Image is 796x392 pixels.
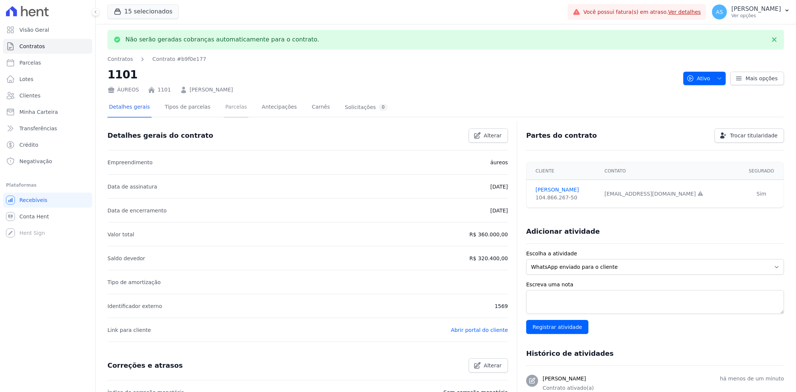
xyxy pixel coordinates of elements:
a: Transferências [3,121,92,136]
a: Parcelas [224,98,249,118]
a: Abrir portal do cliente [451,327,508,333]
div: 104.866.267-50 [536,194,596,202]
div: 0 [379,104,388,111]
th: Cliente [527,162,600,180]
a: Contratos [107,55,133,63]
th: Segurado [739,162,784,180]
a: Contrato #b9f0e177 [152,55,206,63]
p: Empreendimento [107,158,153,167]
h2: 1101 [107,66,677,83]
td: Sim [739,180,784,208]
a: Parcelas [3,55,92,70]
a: Contratos [3,39,92,54]
span: Minha Carteira [19,108,58,116]
p: Link para cliente [107,326,151,335]
a: Antecipações [260,98,299,118]
p: [PERSON_NAME] [731,5,781,13]
p: áureos [490,158,508,167]
h3: Correções e atrasos [107,361,183,370]
span: Recebíveis [19,196,47,204]
a: Clientes [3,88,92,103]
span: Você possui fatura(s) em atraso. [583,8,701,16]
th: Contato [600,162,739,180]
span: Visão Geral [19,26,49,34]
p: [DATE] [490,182,508,191]
a: Ver detalhes [668,9,701,15]
a: Crédito [3,137,92,152]
a: Visão Geral [3,22,92,37]
div: ÁUREOS [107,86,139,94]
button: AS [PERSON_NAME] Ver opções [706,1,796,22]
a: Conta Hent [3,209,92,224]
h3: Histórico de atividades [526,349,614,358]
p: Tipo de amortização [107,278,161,287]
span: Trocar titularidade [730,132,778,139]
button: 15 selecionados [107,4,179,19]
label: Escolha a atividade [526,250,784,258]
h3: Detalhes gerais do contrato [107,131,213,140]
a: Alterar [469,358,508,373]
p: Saldo devedor [107,254,145,263]
a: Recebíveis [3,193,92,208]
p: há menos de um minuto [720,375,784,383]
div: Plataformas [6,181,89,190]
a: Detalhes gerais [107,98,152,118]
a: Carnês [310,98,331,118]
p: Não serão geradas cobranças automaticamente para o contrato. [125,36,319,43]
span: Parcelas [19,59,41,66]
p: R$ 320.400,00 [469,254,508,263]
span: Alterar [484,362,502,369]
p: Ver opções [731,13,781,19]
a: [PERSON_NAME] [190,86,233,94]
button: Ativo [683,72,726,85]
label: Escreva uma nota [526,281,784,289]
p: Valor total [107,230,134,239]
p: Identificador externo [107,302,162,311]
p: R$ 360.000,00 [469,230,508,239]
div: Solicitações [345,104,388,111]
p: [DATE] [490,206,508,215]
span: Negativação [19,158,52,165]
nav: Breadcrumb [107,55,206,63]
span: Clientes [19,92,40,99]
a: Trocar titularidade [715,128,784,143]
p: Data de assinatura [107,182,157,191]
h3: Adicionar atividade [526,227,600,236]
span: Contratos [19,43,45,50]
span: Transferências [19,125,57,132]
span: Ativo [687,72,711,85]
a: Minha Carteira [3,105,92,119]
span: Mais opções [746,75,778,82]
a: [PERSON_NAME] [536,186,596,194]
p: Data de encerramento [107,206,167,215]
nav: Breadcrumb [107,55,677,63]
h3: Partes do contrato [526,131,597,140]
span: AS [716,9,723,15]
span: Crédito [19,141,38,149]
a: 1101 [157,86,171,94]
a: Lotes [3,72,92,87]
a: Mais opções [730,72,784,85]
a: Tipos de parcelas [163,98,212,118]
a: Solicitações0 [343,98,389,118]
p: Contrato ativado(a) [543,384,784,392]
p: 1569 [495,302,508,311]
a: Negativação [3,154,92,169]
span: Lotes [19,75,34,83]
a: Alterar [469,128,508,143]
h3: [PERSON_NAME] [543,375,586,383]
span: Conta Hent [19,213,49,220]
input: Registrar atividade [526,320,589,334]
span: Alterar [484,132,502,139]
div: [EMAIL_ADDRESS][DOMAIN_NAME] [605,190,735,198]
